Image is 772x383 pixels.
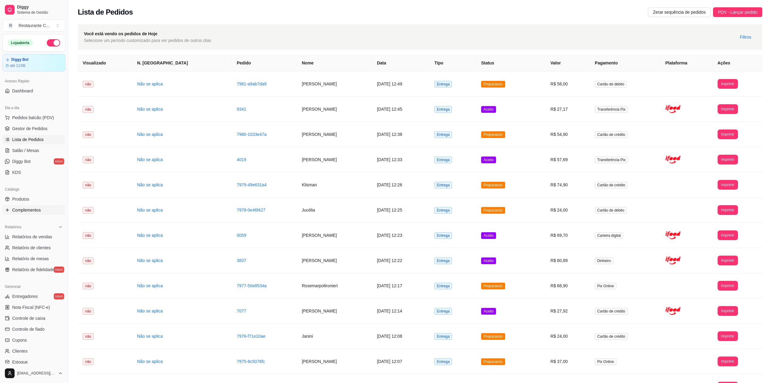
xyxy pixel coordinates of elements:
span: não [83,232,94,239]
div: Acesso Rápido [2,76,65,86]
a: Dashboard [2,86,65,96]
img: diggy [665,278,681,293]
a: 4019 [237,157,246,162]
td: [PERSON_NAME] [297,248,372,273]
a: Não se aplica [137,233,163,238]
div: Loja aberta [8,40,33,46]
button: PDV - Lançar pedido [713,7,762,17]
a: Relatório de mesas [2,254,65,264]
span: não [83,283,94,289]
td: R$ 68,90 [546,273,590,298]
a: Relatório de fidelidadenovo [2,265,65,274]
span: Preparando [481,283,505,289]
a: 7976-f71e10ae [237,334,265,339]
a: Não se aplica [137,258,163,263]
span: Transferência Pix [595,106,628,113]
span: Pix Online [595,283,616,289]
span: Lista de Pedidos [12,136,44,143]
td: [PERSON_NAME] [297,349,372,374]
span: Salão / Mesas [12,147,39,154]
button: Select a team [2,19,65,32]
button: Imprimir [718,306,738,316]
span: Relatórios [5,225,21,229]
span: Cartão de débito [595,81,627,88]
button: Imprimir [718,129,738,139]
a: Não se aplica [137,157,163,162]
img: ifood [665,102,681,117]
span: Complementos [12,207,41,213]
span: Entrega [434,207,452,214]
a: 9341 [237,107,246,112]
span: Preparando [481,207,505,214]
a: 7978-0e46f427 [237,208,265,212]
a: KDS [2,167,65,177]
td: Jucélia [297,198,372,223]
button: Imprimir [718,79,738,89]
th: Pedido [232,55,297,71]
th: Ações [713,55,762,71]
span: não [83,182,94,188]
span: não [83,131,94,138]
h2: Lista de Pedidos [78,7,133,17]
a: Não se aplica [137,132,163,137]
a: 7981-a9ab7da9 [237,81,267,86]
td: R$ 24,00 [546,324,590,349]
a: Não se aplica [137,309,163,313]
span: não [83,358,94,365]
th: Data [372,55,429,71]
span: Entregadores [12,293,38,299]
td: R$ 57,69 [546,147,590,172]
a: Cupons [2,335,65,345]
span: Produtos [12,196,29,202]
th: Valor [546,55,590,71]
a: Não se aplica [137,334,163,339]
span: Entrega [434,157,452,163]
img: diggy [665,76,681,91]
th: Tipo [429,55,476,71]
a: Não se aplica [137,208,163,212]
span: Controle de fiado [12,326,45,332]
td: [DATE] 12:22 [372,248,429,273]
span: Zerar sequência de pedidos [653,9,706,16]
img: ifood [665,228,681,243]
td: [DATE] 12:14 [372,298,429,324]
button: [EMAIL_ADDRESS][DOMAIN_NAME] [2,366,65,381]
span: Entrega [434,358,452,365]
a: Produtos [2,194,65,204]
span: Dashboard [12,88,33,94]
a: Diggy Botnovo [2,157,65,166]
img: diggy [665,177,681,192]
span: Pix Online [595,358,616,365]
span: não [83,257,94,264]
span: Entrega [434,131,452,138]
a: Entregadoresnovo [2,292,65,301]
a: Salão / Mesas [2,146,65,155]
button: Filtros [735,32,756,42]
article: Diggy Bot [11,57,29,62]
span: KDS [12,169,21,175]
th: Plataforma [660,55,713,71]
span: Entrega [434,283,452,289]
td: R$ 27,17 [546,97,590,122]
span: Aceito [481,257,496,264]
a: 7975-8c5076fc [237,359,265,364]
strong: Você está vendo os pedidos de Hoje [84,31,157,36]
a: 0059 [237,233,246,238]
th: Nome [297,55,372,71]
span: Transferência Pix [595,157,628,163]
span: Entrega [434,106,452,113]
a: Clientes [2,346,65,356]
td: R$ 54,90 [546,122,590,147]
span: não [83,81,94,88]
td: Rosemarpoltronieri [297,273,372,298]
a: 7979-49e631a4 [237,182,267,187]
th: Visualizado [78,55,132,71]
a: Não se aplica [137,283,163,288]
span: Clientes [12,348,28,354]
a: Nota Fiscal (NFC-e) [2,302,65,312]
td: [DATE] 12:17 [372,273,429,298]
span: Preparando [481,358,505,365]
img: diggy [665,202,681,218]
img: diggy [665,127,681,142]
div: Catálogo [2,185,65,194]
